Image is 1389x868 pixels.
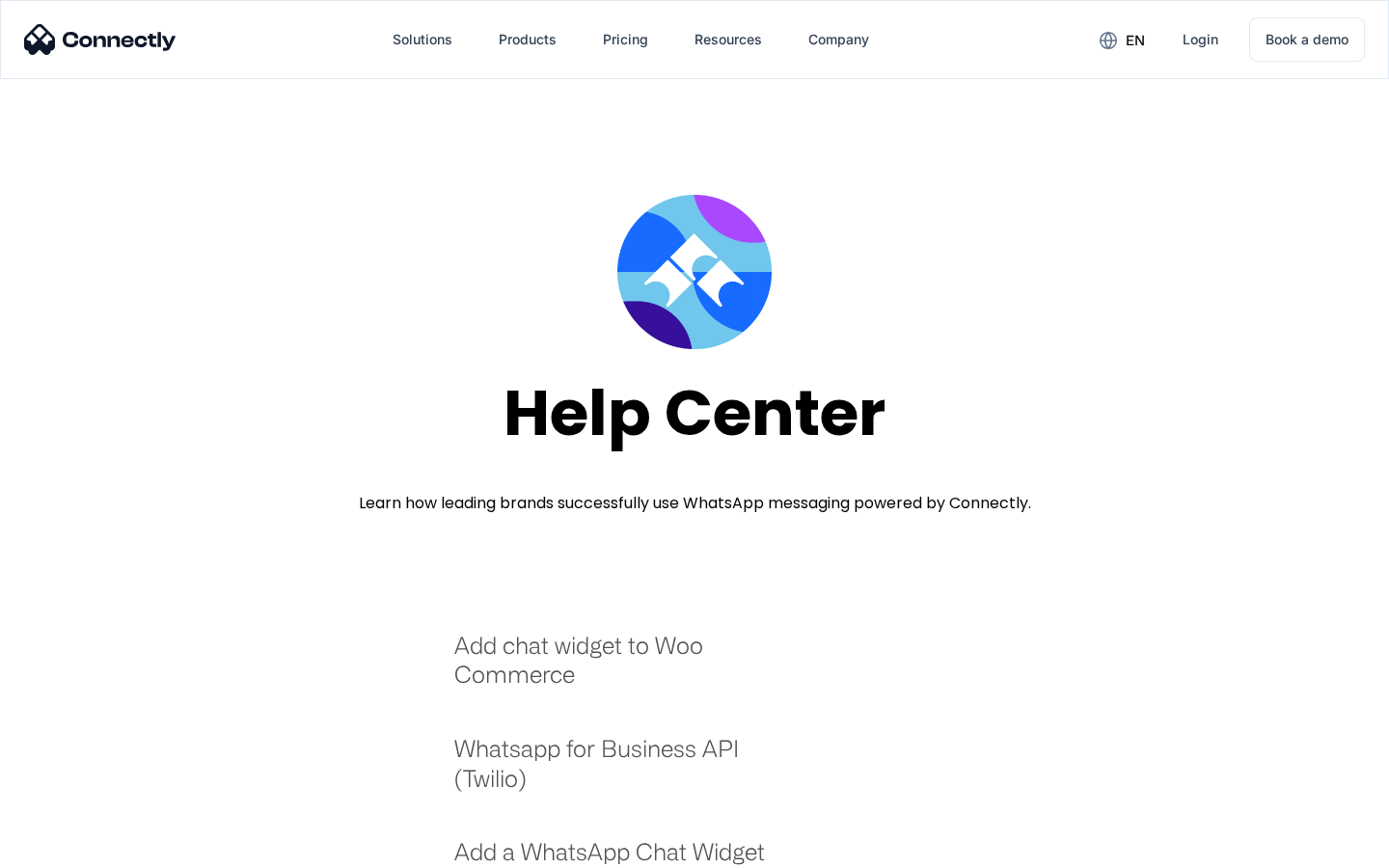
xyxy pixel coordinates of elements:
[499,26,557,53] div: Products
[504,378,885,448] div: Help Center
[603,26,648,53] div: Pricing
[39,834,116,861] ul: Language list
[694,26,762,53] div: Resources
[24,24,177,55] img: Connectly Logo
[1183,26,1218,53] div: Login
[808,26,869,53] div: Company
[1167,16,1234,63] a: Login
[454,631,791,709] a: Add chat widget to Woo Commerce
[1249,17,1365,62] a: Book a demo
[454,734,791,812] a: Whatsapp for Business API (Twilio)
[19,834,116,861] aside: Language selected: English
[393,26,452,53] div: Solutions
[587,16,664,63] a: Pricing
[1126,27,1145,54] div: en
[359,492,1031,515] div: Learn how leading brands successfully use WhatsApp messaging powered by Connectly.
